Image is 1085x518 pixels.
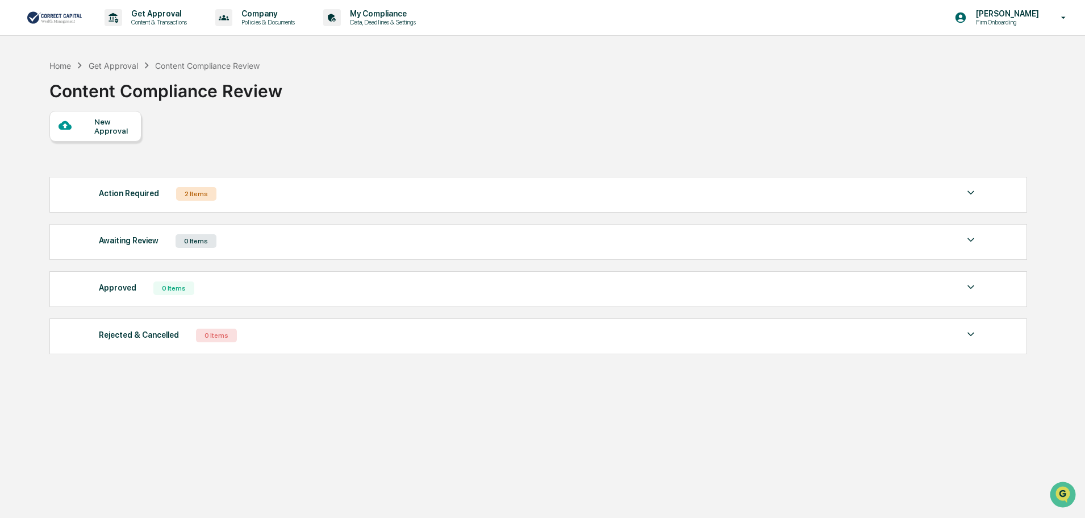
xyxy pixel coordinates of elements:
div: New Approval [94,117,132,135]
p: Company [232,9,301,18]
p: Data, Deadlines & Settings [341,18,422,26]
div: 🔎 [11,166,20,175]
p: [PERSON_NAME] [967,9,1045,18]
span: Preclearance [23,143,73,155]
div: Home [49,61,71,71]
p: How can we help? [11,24,207,42]
span: Data Lookup [23,165,72,176]
p: Get Approval [122,9,193,18]
div: 🖐️ [11,144,20,154]
span: Pylon [113,193,137,201]
p: My Compliance [341,9,422,18]
div: 0 Items [176,234,216,248]
p: Policies & Documents [232,18,301,26]
div: 2 Items [176,187,216,201]
div: Approved [99,280,136,295]
div: 🗄️ [82,144,91,154]
a: 🔎Data Lookup [7,160,76,181]
a: 🖐️Preclearance [7,139,78,159]
div: We're available if you need us! [39,98,144,107]
div: Start new chat [39,87,186,98]
img: caret [964,233,978,247]
img: caret [964,328,978,341]
div: Action Required [99,186,159,201]
div: 0 Items [153,281,194,295]
div: Rejected & Cancelled [99,328,179,342]
img: logo [27,10,82,25]
p: Content & Transactions [122,18,193,26]
div: Get Approval [89,61,138,71]
a: 🗄️Attestations [78,139,145,159]
p: Firm Onboarding [967,18,1045,26]
div: Awaiting Review [99,233,158,248]
div: Content Compliance Review [49,72,282,101]
iframe: Open customer support [1049,480,1079,511]
div: 0 Items [196,329,237,342]
a: Powered byPylon [80,192,137,201]
button: Start new chat [193,90,207,104]
img: caret [964,280,978,294]
div: Content Compliance Review [155,61,260,71]
img: 1746055101610-c473b297-6a78-478c-a979-82029cc54cd1 [11,87,32,107]
span: Attestations [94,143,141,155]
img: caret [964,186,978,200]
